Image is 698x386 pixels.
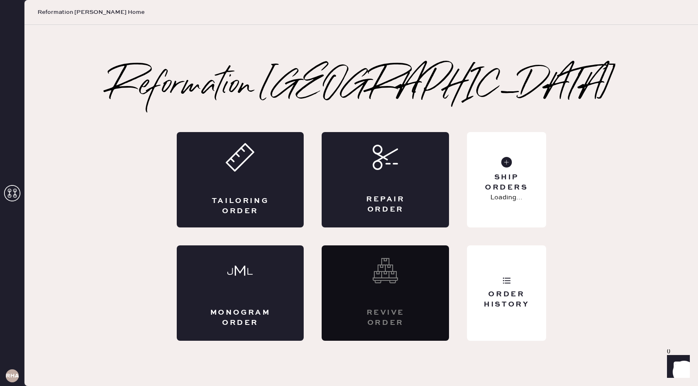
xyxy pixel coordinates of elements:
[38,8,144,16] span: Reformation [PERSON_NAME] Home
[490,193,522,203] p: Loading...
[473,172,539,193] div: Ship Orders
[473,289,539,310] div: Order History
[6,373,19,379] h3: RHA
[354,194,416,215] div: Repair Order
[659,349,694,384] iframe: Front Chat
[322,245,449,341] div: Interested? Contact us at care@hemster.co
[109,70,614,103] h2: Reformation [GEOGRAPHIC_DATA]
[209,308,271,328] div: Monogram Order
[354,308,416,328] div: Revive order
[209,196,271,216] div: Tailoring Order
